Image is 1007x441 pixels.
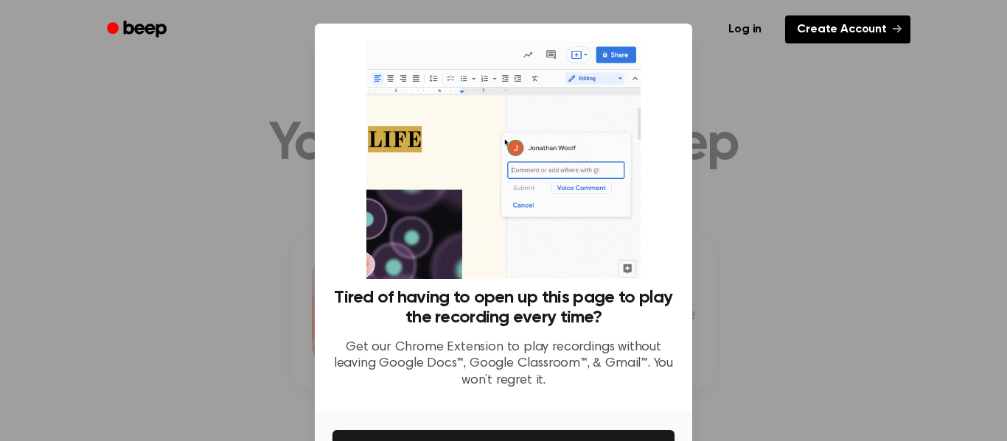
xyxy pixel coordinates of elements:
[714,13,776,46] a: Log in
[97,15,180,44] a: Beep
[332,339,675,389] p: Get our Chrome Extension to play recordings without leaving Google Docs™, Google Classroom™, & Gm...
[332,288,675,328] h3: Tired of having to open up this page to play the recording every time?
[366,41,640,279] img: Beep extension in action
[785,15,910,43] a: Create Account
